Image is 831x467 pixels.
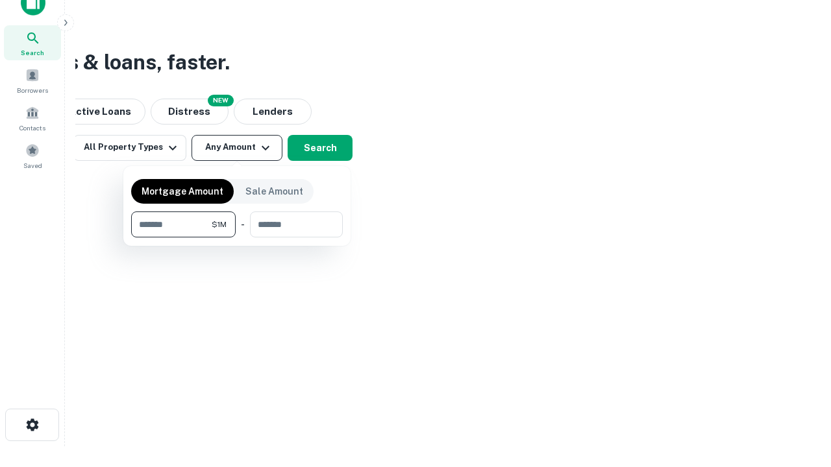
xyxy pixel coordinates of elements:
[766,363,831,425] iframe: Chat Widget
[212,219,227,230] span: $1M
[142,184,223,198] p: Mortgage Amount
[241,211,245,237] div: -
[245,184,303,198] p: Sale Amount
